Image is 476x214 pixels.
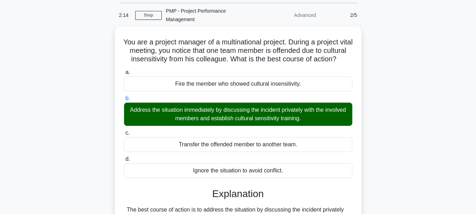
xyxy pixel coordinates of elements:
span: a. [125,69,130,75]
div: Fire the member who showed cultural insensitivity. [124,77,352,91]
div: Advanced [259,8,320,22]
h3: Explanation [128,188,348,200]
span: c. [125,130,130,136]
div: Ignore the situation to avoid conflict. [124,163,352,178]
div: 2:14 [115,8,135,22]
span: b. [125,95,130,101]
h5: You are a project manager of a multinational project. During a project vital meeting, you notice ... [123,38,353,64]
div: Address the situation immediately by discussing the incident privately with the involved members ... [124,103,352,126]
a: Stop [135,11,162,20]
div: 2/5 [320,8,361,22]
span: d. [125,156,130,162]
div: PMP - Project Performance Management [162,4,259,26]
div: Transfer the offended member to another team. [124,137,352,152]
